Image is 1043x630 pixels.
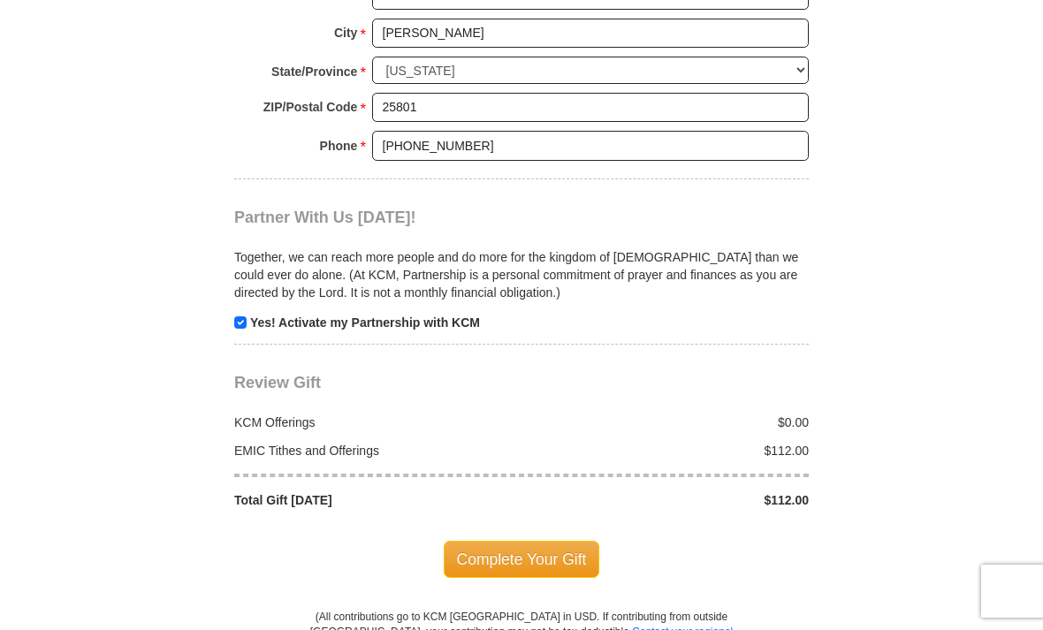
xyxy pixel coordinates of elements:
div: KCM Offerings [225,414,522,431]
p: Together, we can reach more people and do more for the kingdom of [DEMOGRAPHIC_DATA] than we coul... [234,248,809,301]
div: $112.00 [521,491,818,509]
strong: ZIP/Postal Code [263,95,358,119]
span: Partner With Us [DATE]! [234,209,416,226]
strong: Phone [320,133,358,158]
span: Complete Your Gift [444,541,600,578]
strong: City [334,20,357,45]
div: $112.00 [521,442,818,459]
div: Total Gift [DATE] [225,491,522,509]
strong: Yes! Activate my Partnership with KCM [250,315,480,330]
strong: State/Province [271,59,357,84]
span: Review Gift [234,374,321,391]
div: $0.00 [521,414,818,431]
div: EMIC Tithes and Offerings [225,442,522,459]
